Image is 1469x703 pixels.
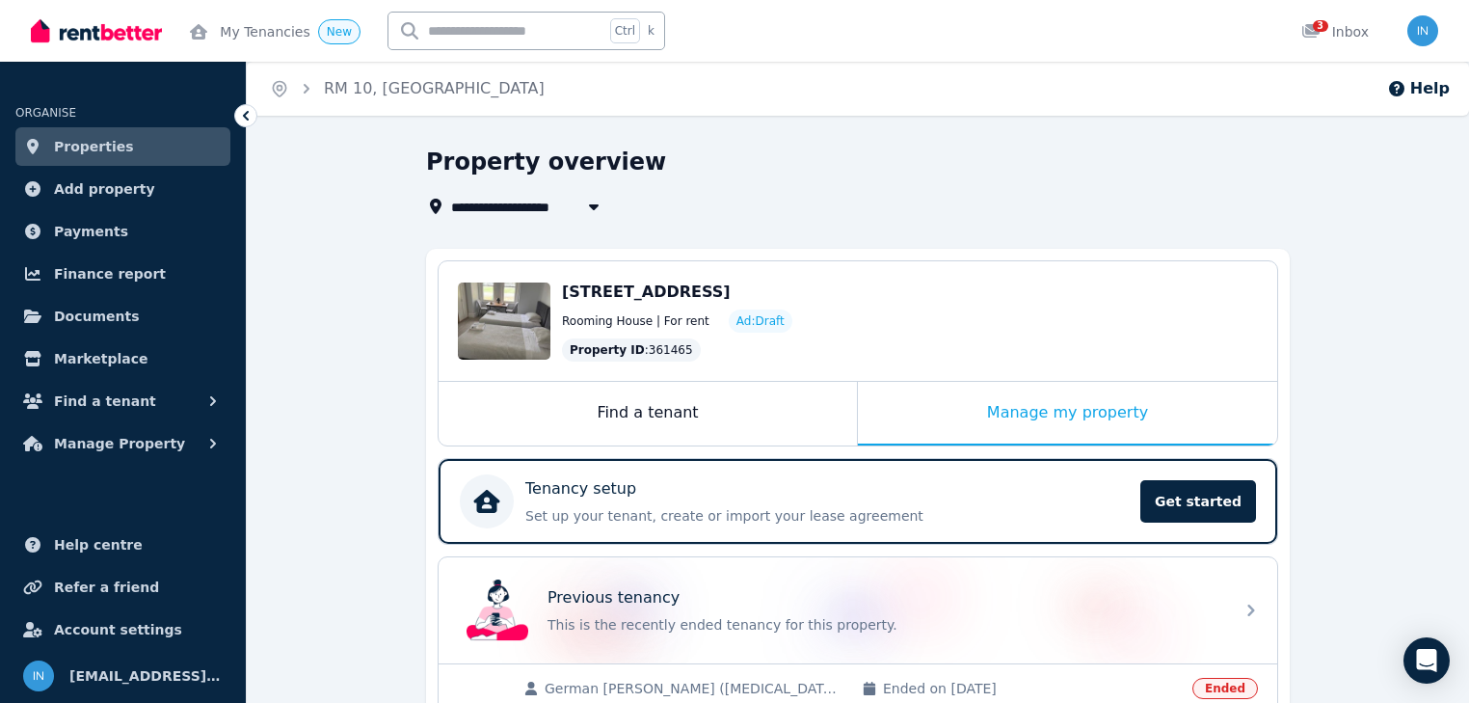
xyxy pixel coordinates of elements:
img: info@museliving.com.au [1407,15,1438,46]
nav: Breadcrumb [247,62,568,116]
span: ORGANISE [15,106,76,120]
span: Ad: Draft [736,313,785,329]
div: Open Intercom Messenger [1403,637,1450,684]
span: Payments [54,220,128,243]
a: Finance report [15,255,230,293]
a: Previous tenancyPrevious tenancyThis is the recently ended tenancy for this property. [439,557,1277,663]
span: [EMAIL_ADDRESS][DOMAIN_NAME] [69,664,223,688]
span: Rooming House | For rent [562,313,709,329]
img: Previous tenancy [467,580,528,641]
div: Manage my property [858,382,1277,446]
span: Properties [54,135,134,158]
a: Refer a friend [15,568,230,607]
span: Finance report [54,262,166,285]
span: Ended [1192,678,1258,699]
span: Ended on [DATE] [883,679,1181,698]
span: [STREET_ADDRESS] [562,283,731,301]
span: Find a tenant [54,390,156,413]
a: Help centre [15,526,230,564]
div: Inbox [1301,22,1369,41]
span: Refer a friend [54,576,159,599]
a: Tenancy setupSet up your tenant, create or import your lease agreementGet started [439,459,1277,544]
span: New [327,25,352,39]
a: Documents [15,297,230,336]
p: Set up your tenant, create or import your lease agreement [525,506,1129,526]
span: Account settings [54,618,182,641]
span: Get started [1140,480,1256,523]
button: Find a tenant [15,382,230,420]
span: Add property [54,177,155,201]
p: Tenancy setup [525,477,636,500]
div: : 361465 [562,338,701,362]
h1: Property overview [426,147,666,177]
a: Marketplace [15,339,230,378]
a: Account settings [15,610,230,649]
p: This is the recently ended tenancy for this property. [548,615,1222,635]
span: Property ID [570,342,645,358]
p: Previous tenancy [548,586,680,609]
a: Add property [15,170,230,208]
button: Help [1387,77,1450,100]
a: Payments [15,212,230,251]
div: Find a tenant [439,382,857,446]
img: info@museliving.com.au [23,661,54,691]
span: Documents [54,305,140,328]
span: Help centre [54,533,143,556]
button: Manage Property [15,424,230,463]
a: Properties [15,127,230,166]
span: German [PERSON_NAME] ([MEDICAL_DATA][PERSON_NAME] [545,679,842,698]
span: Marketplace [54,347,147,370]
img: RentBetter [31,16,162,45]
a: RM 10, [GEOGRAPHIC_DATA] [324,79,545,97]
span: k [648,23,654,39]
span: Ctrl [610,18,640,43]
span: Manage Property [54,432,185,455]
span: 3 [1313,20,1328,32]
